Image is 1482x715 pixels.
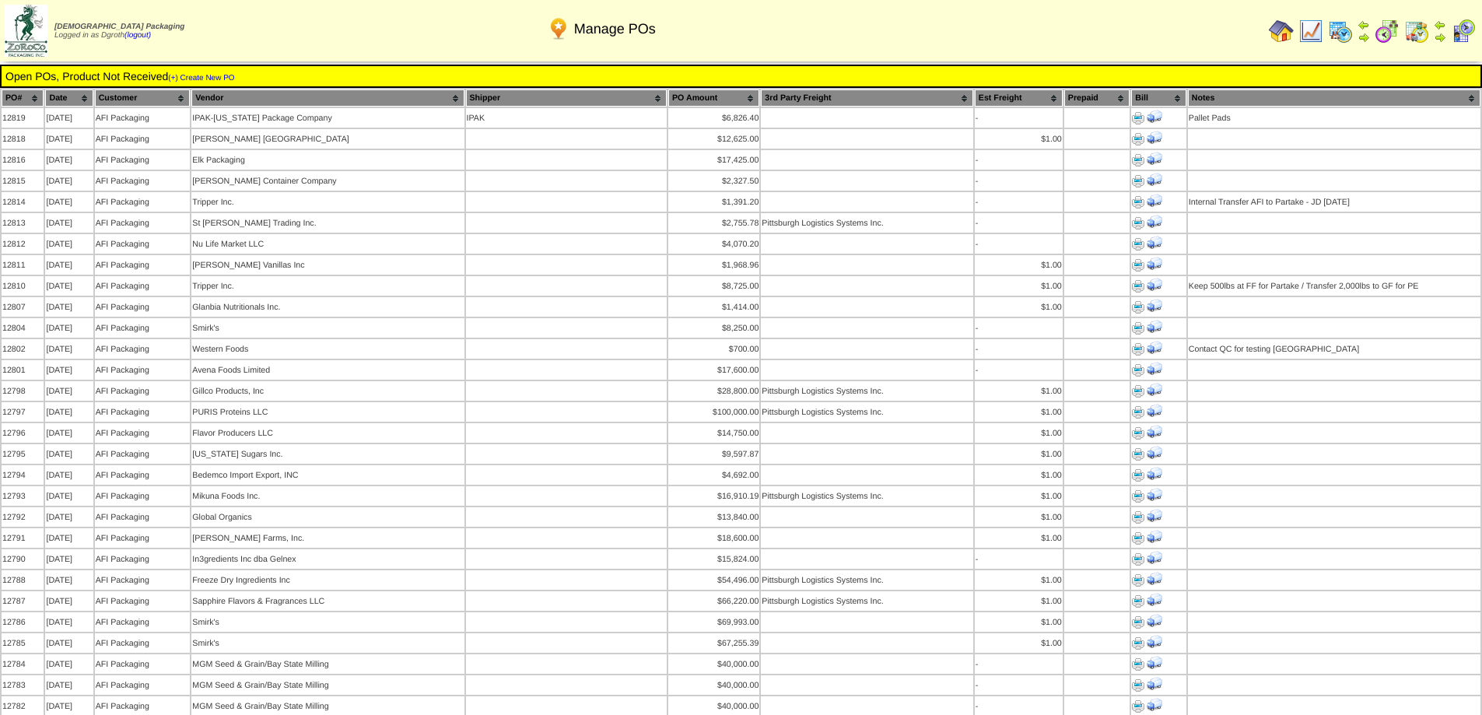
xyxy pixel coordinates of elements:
[761,486,972,506] td: Pittsburgh Logistics Systems Inc.
[2,591,44,611] td: 12787
[1132,385,1144,398] img: Print
[669,450,759,459] div: $9,597.87
[976,639,1062,648] div: $1.00
[761,89,972,107] th: 3rd Party Freight
[191,360,464,380] td: Avena Foods Limited
[976,135,1062,144] div: $1.00
[1132,448,1144,461] img: Print
[45,89,93,107] th: Date
[191,570,464,590] td: Freeze Dry Ingredients Inc
[1147,172,1162,188] img: Print Receiving Document
[5,5,47,57] img: zoroco-logo-small.webp
[45,255,93,275] td: [DATE]
[976,576,1062,585] div: $1.00
[95,171,191,191] td: AFI Packaging
[976,450,1062,459] div: $1.00
[45,213,93,233] td: [DATE]
[761,213,972,233] td: Pittsburgh Logistics Systems Inc.
[1132,469,1144,482] img: Print
[669,576,759,585] div: $54,496.00
[2,108,44,128] td: 12819
[45,276,93,296] td: [DATE]
[1132,301,1144,314] img: Print
[191,89,464,107] th: Vendor
[191,549,464,569] td: In3gredients Inc dba Gelnex
[2,339,44,359] td: 12802
[466,108,667,128] td: IPAK
[2,549,44,569] td: 12790
[95,591,191,611] td: AFI Packaging
[1434,31,1446,44] img: arrowright.gif
[54,23,184,40] span: Logged in as Dgroth
[975,150,1063,170] td: -
[1132,259,1144,272] img: Print
[95,633,191,653] td: AFI Packaging
[669,114,759,123] div: $6,826.40
[1147,571,1162,587] img: Print Receiving Document
[191,234,464,254] td: Nu Life Market LLC
[191,423,464,443] td: Flavor Producers LLC
[975,89,1063,107] th: Est Freight
[669,135,759,144] div: $12,625.00
[95,318,191,338] td: AFI Packaging
[45,507,93,527] td: [DATE]
[95,486,191,506] td: AFI Packaging
[1147,529,1162,545] img: Print Receiving Document
[1147,109,1162,124] img: Print Receiving Document
[1132,175,1144,188] img: Print
[975,654,1063,674] td: -
[1132,532,1144,545] img: Print
[2,171,44,191] td: 12815
[1147,487,1162,503] img: Print Receiving Document
[2,381,44,401] td: 12798
[1188,192,1480,212] td: Internal Transfer AFI to Partake - JD [DATE]
[976,408,1062,417] div: $1.00
[1451,19,1476,44] img: calendarcustomer.gif
[95,129,191,149] td: AFI Packaging
[1132,427,1144,440] img: Print
[2,276,44,296] td: 12810
[95,423,191,443] td: AFI Packaging
[975,360,1063,380] td: -
[1147,592,1162,608] img: Print Receiving Document
[1147,466,1162,482] img: Print Receiving Document
[1132,406,1144,419] img: Print
[761,381,972,401] td: Pittsburgh Logistics Systems Inc.
[1147,424,1162,440] img: Print Receiving Document
[191,192,464,212] td: Tripper Inc.
[95,612,191,632] td: AFI Packaging
[2,192,44,212] td: 12814
[1132,112,1144,124] img: Print
[669,660,759,669] div: $40,000.00
[669,198,759,207] div: $1,391.20
[95,675,191,695] td: AFI Packaging
[191,150,464,170] td: Elk Packaging
[669,534,759,543] div: $18,600.00
[1132,322,1144,335] img: Print
[191,612,464,632] td: Smirk's
[45,612,93,632] td: [DATE]
[95,339,191,359] td: AFI Packaging
[1147,340,1162,356] img: Print Receiving Document
[191,108,464,128] td: IPAK-[US_STATE] Package Company
[1147,445,1162,461] img: Print Receiving Document
[976,282,1062,291] div: $1.00
[1147,403,1162,419] img: Print Receiving Document
[1132,637,1144,650] img: Print
[669,408,759,417] div: $100,000.00
[1188,108,1480,128] td: Pallet Pads
[191,402,464,422] td: PURIS Proteins LLC
[976,492,1062,501] div: $1.00
[95,528,191,548] td: AFI Packaging
[191,318,464,338] td: Smirk's
[1132,700,1144,713] img: Print
[1132,679,1144,692] img: Print
[191,276,464,296] td: Tripper Inc.
[975,213,1063,233] td: -
[95,465,191,485] td: AFI Packaging
[1132,553,1144,566] img: Print
[95,150,191,170] td: AFI Packaging
[45,444,93,464] td: [DATE]
[1132,574,1144,587] img: Print
[45,171,93,191] td: [DATE]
